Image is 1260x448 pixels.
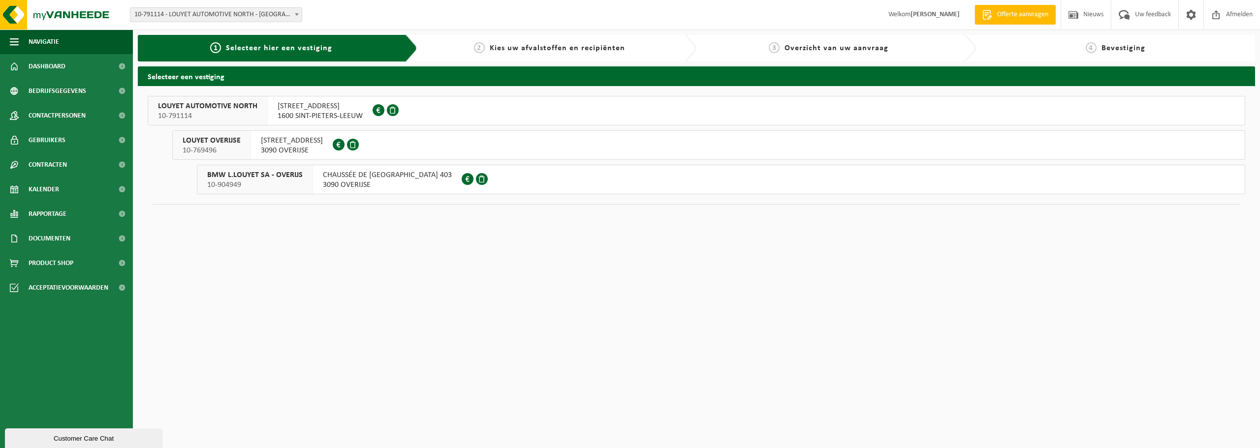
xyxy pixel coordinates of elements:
[148,96,1245,125] button: LOUYET AUTOMOTIVE NORTH 10-791114 [STREET_ADDRESS]1600 SINT-PIETERS-LEEUW
[207,180,303,190] span: 10-904949
[911,11,960,18] strong: [PERSON_NAME]
[172,130,1245,160] button: LOUYET OVERIJSE 10-769496 [STREET_ADDRESS]3090 OVERIJSE
[183,146,241,155] span: 10-769496
[278,111,363,121] span: 1600 SINT-PIETERS-LEEUW
[29,128,65,152] span: Gebruikers
[323,170,452,180] span: CHAUSSÉE DE [GEOGRAPHIC_DATA] 403
[995,10,1051,20] span: Offerte aanvragen
[29,54,65,79] span: Dashboard
[197,165,1245,194] button: BMW L.LOUYET SA - OVERIJS 10-904949 CHAUSSÉE DE [GEOGRAPHIC_DATA] 4033090 OVERIJSE
[158,101,257,111] span: LOUYET AUTOMOTIVE NORTH
[769,42,780,53] span: 3
[130,8,302,22] span: 10-791114 - LOUYET AUTOMOTIVE NORTH - SINT-PIETERS-LEEUW
[29,152,67,177] span: Contracten
[29,202,66,226] span: Rapportage
[207,170,303,180] span: BMW L.LOUYET SA - OVERIJS
[1102,44,1145,52] span: Bevestiging
[785,44,888,52] span: Overzicht van uw aanvraag
[1086,42,1097,53] span: 4
[130,7,302,22] span: 10-791114 - LOUYET AUTOMOTIVE NORTH - SINT-PIETERS-LEEUW
[278,101,363,111] span: [STREET_ADDRESS]
[29,177,59,202] span: Kalender
[226,44,332,52] span: Selecteer hier een vestiging
[261,136,323,146] span: [STREET_ADDRESS]
[474,42,485,53] span: 2
[261,146,323,155] span: 3090 OVERIJSE
[490,44,625,52] span: Kies uw afvalstoffen en recipiënten
[323,180,452,190] span: 3090 OVERIJSE
[158,111,257,121] span: 10-791114
[29,103,86,128] span: Contactpersonen
[138,66,1255,86] h2: Selecteer een vestiging
[29,30,59,54] span: Navigatie
[29,79,86,103] span: Bedrijfsgegevens
[29,275,108,300] span: Acceptatievoorwaarden
[210,42,221,53] span: 1
[29,226,70,251] span: Documenten
[183,136,241,146] span: LOUYET OVERIJSE
[5,426,164,448] iframe: chat widget
[975,5,1056,25] a: Offerte aanvragen
[29,251,73,275] span: Product Shop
